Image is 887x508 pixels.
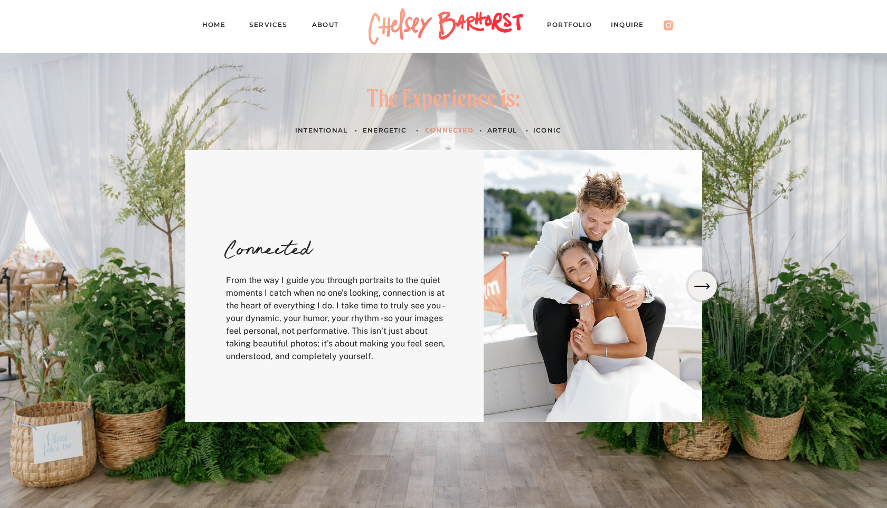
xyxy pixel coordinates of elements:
a: Energetic [363,125,411,136]
div: The Experience is: [351,86,536,116]
h3: • [353,125,360,136]
h3: • [414,125,421,136]
h3: connected [425,125,483,136]
a: INTENTIONAL [295,125,347,136]
a: Inquire [611,19,654,34]
a: Services [249,19,297,34]
a: ICONIC [533,125,564,136]
h3: Connected [224,225,347,265]
a: PORTFOLIO [547,19,602,34]
a: artful [487,125,518,136]
a: About [312,19,348,34]
a: Home [202,19,234,34]
h3: • [524,125,531,136]
p: From the way I guide you through portraits to the quiet moments I catch when no one’s looking, co... [226,274,453,368]
h3: • [477,125,484,136]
